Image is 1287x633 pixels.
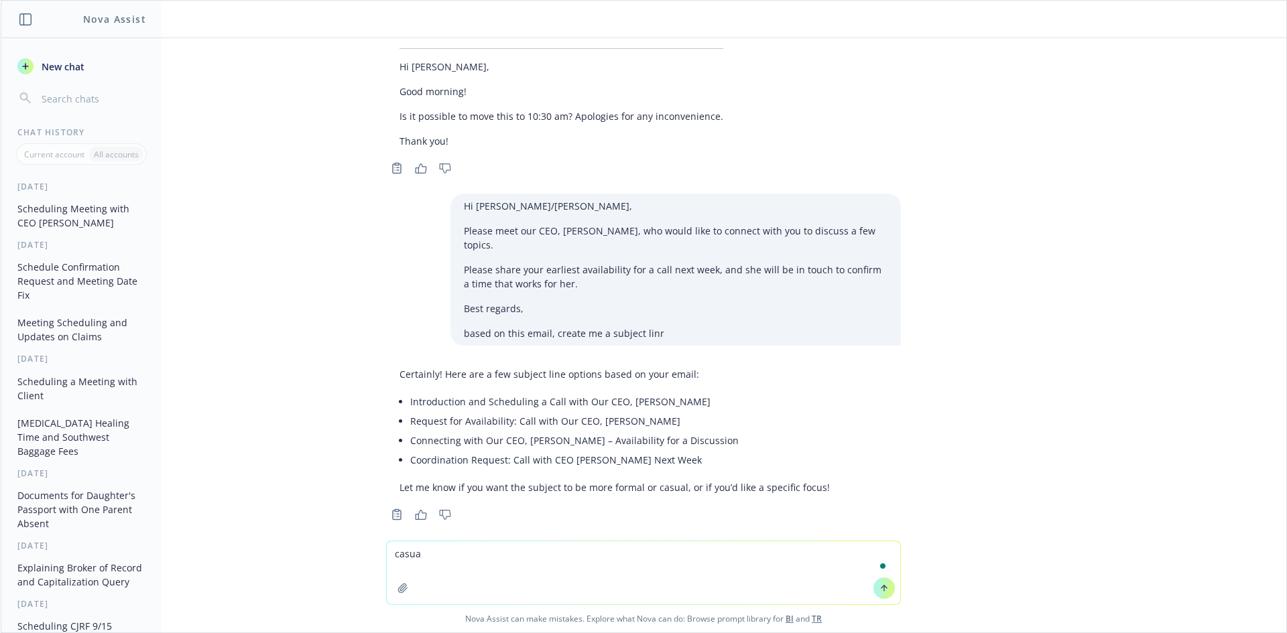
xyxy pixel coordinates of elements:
li: Introduction and Scheduling a Call with Our CEO, [PERSON_NAME] [410,392,830,411]
div: [DATE] [1,540,162,551]
span: New chat [39,60,84,74]
a: BI [786,613,794,624]
svg: Copy to clipboard [391,162,403,174]
h1: Nova Assist [83,12,146,26]
li: Connecting with Our CEO, [PERSON_NAME] – Availability for a Discussion [410,431,830,450]
div: [DATE] [1,468,162,479]
p: Is it possible to move this to 10:30 am? Apologies for any inconvenience. [400,109,723,123]
li: Request for Availability: Call with Our CEO, [PERSON_NAME] [410,411,830,431]
li: Coordination Request: Call with CEO [PERSON_NAME] Next Week [410,450,830,470]
div: Chat History [1,127,162,138]
p: Please share your earliest availability for a call next week, and she will be in touch to confirm... [464,263,887,291]
button: Thumbs down [434,505,456,524]
button: Schedule Confirmation Request and Meeting Date Fix [12,256,151,306]
p: All accounts [94,149,139,160]
p: Certainly! Here are a few subject line options based on your email: [400,367,830,381]
div: [DATE] [1,239,162,251]
p: Please meet our CEO, [PERSON_NAME], who would like to connect with you to discuss a few topics. [464,224,887,252]
p: Best regards, [464,301,887,315]
textarea: To enrich screen reader interactions, please activate Accessibility in Grammarly extension settings [387,541,900,604]
button: Scheduling Meeting with CEO [PERSON_NAME] [12,198,151,234]
a: TR [812,613,822,624]
button: Meeting Scheduling and Updates on Claims [12,311,151,348]
svg: Copy to clipboard [391,508,403,520]
p: Current account [24,149,84,160]
p: Hi [PERSON_NAME]/[PERSON_NAME], [464,199,887,213]
p: Hi [PERSON_NAME], [400,60,723,74]
div: [DATE] [1,598,162,610]
button: New chat [12,54,151,78]
p: Good morning! [400,84,723,98]
input: Search chats [39,89,145,108]
p: Thank you! [400,134,723,148]
button: [MEDICAL_DATA] Healing Time and Southwest Baggage Fees [12,412,151,462]
button: Thumbs down [434,159,456,178]
div: [DATE] [1,181,162,192]
button: Scheduling a Meeting with Client [12,370,151,407]
button: Documents for Daughter's Passport with One Parent Absent [12,484,151,535]
p: Let me know if you want the subject to be more formal or casual, or if you’d like a specific focus! [400,480,830,494]
div: [DATE] [1,353,162,364]
span: Nova Assist can make mistakes. Explore what Nova can do: Browse prompt library for and [6,605,1281,632]
p: based on this email, create me a subject linr [464,326,887,340]
button: Explaining Broker of Record and Capitalization Query [12,557,151,593]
